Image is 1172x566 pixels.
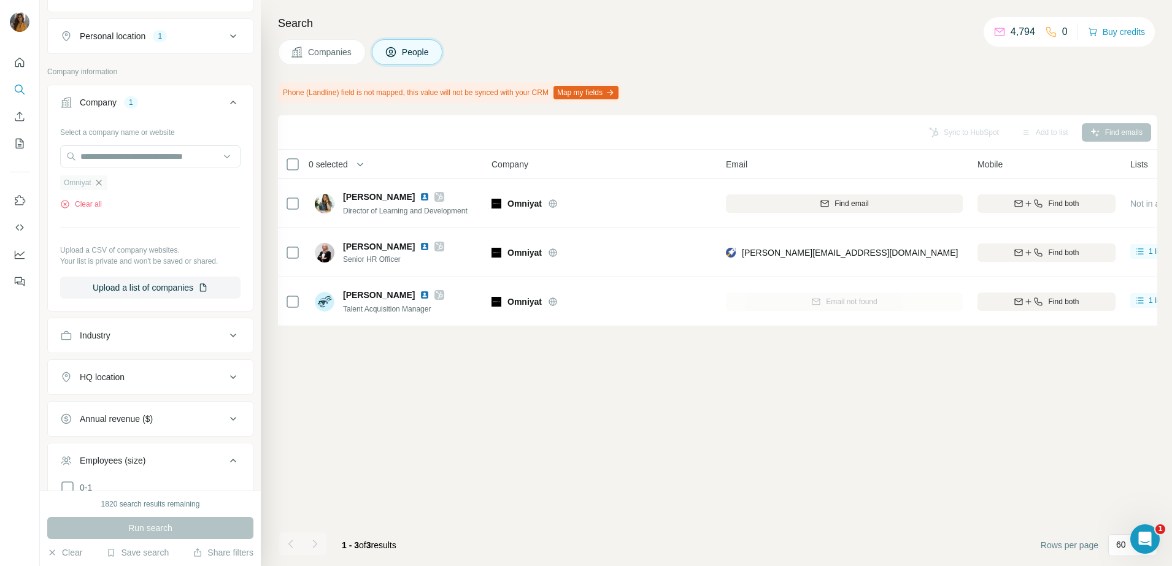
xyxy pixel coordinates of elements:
[343,240,415,253] span: [PERSON_NAME]
[315,292,334,312] img: Avatar
[80,413,153,425] div: Annual revenue ($)
[343,305,431,313] span: Talent Acquisition Manager
[1149,246,1164,257] span: 1 list
[507,247,542,259] span: Omniyat
[1149,295,1164,306] span: 1 list
[420,192,430,202] img: LinkedIn logo
[1048,198,1079,209] span: Find both
[106,546,169,559] button: Save search
[47,546,82,559] button: Clear
[278,15,1157,32] h4: Search
[60,245,241,256] p: Upload a CSV of company websites.
[124,97,138,108] div: 1
[10,12,29,32] img: Avatar
[75,481,92,494] span: 0-1
[48,446,253,480] button: Employees (size)
[402,46,430,58] span: People
[315,194,334,213] img: Avatar
[977,293,1116,311] button: Find both
[1041,539,1098,551] span: Rows per page
[10,52,29,74] button: Quick start
[492,199,501,208] img: Logo of Omniyat
[10,270,29,293] button: Feedback
[80,371,125,383] div: HQ location
[420,242,430,251] img: LinkedIn logo
[1088,23,1145,40] button: Buy credits
[10,243,29,266] button: Dashboard
[80,329,110,342] div: Industry
[10,78,29,101] button: Search
[48,404,253,434] button: Annual revenue ($)
[101,499,200,510] div: 1820 search results remaining
[492,297,501,307] img: Logo of Omniyat
[1116,538,1126,551] p: 60
[726,158,747,170] span: Email
[60,256,241,267] p: Your list is private and won't be saved or shared.
[10,132,29,155] button: My lists
[315,243,334,262] img: Avatar
[726,247,736,259] img: provider rocketreach logo
[366,540,371,550] span: 3
[80,96,117,109] div: Company
[278,82,621,103] div: Phone (Landline) field is not mapped, this value will not be synced with your CRM
[343,254,444,265] span: Senior HR Officer
[48,21,253,51] button: Personal location1
[359,540,366,550] span: of
[1130,158,1148,170] span: Lists
[80,30,145,42] div: Personal location
[193,546,253,559] button: Share filters
[507,296,542,308] span: Omniyat
[48,321,253,350] button: Industry
[308,46,353,58] span: Companies
[64,177,91,188] span: Omniyat
[977,158,1003,170] span: Mobile
[977,194,1116,213] button: Find both
[60,199,102,210] button: Clear all
[1048,296,1079,307] span: Find both
[343,289,415,301] span: [PERSON_NAME]
[507,197,542,210] span: Omniyat
[10,105,29,128] button: Enrich CSV
[742,248,958,258] span: [PERSON_NAME][EMAIL_ADDRESS][DOMAIN_NAME]
[343,191,415,203] span: [PERSON_NAME]
[342,540,396,550] span: results
[1011,25,1035,39] p: 4,794
[492,158,528,170] span: Company
[153,31,167,42] div: 1
[342,540,359,550] span: 1 - 3
[726,194,963,213] button: Find email
[420,290,430,300] img: LinkedIn logo
[60,122,241,138] div: Select a company name or website
[1062,25,1068,39] p: 0
[343,207,468,215] span: Director of Learning and Development
[309,158,348,170] span: 0 selected
[47,66,253,77] p: Company information
[1048,247,1079,258] span: Find both
[553,86,619,99] button: Map my fields
[60,277,241,299] button: Upload a list of companies
[10,189,29,212] button: Use Surfe on LinkedIn
[492,248,501,258] img: Logo of Omniyat
[48,88,253,122] button: Company1
[80,454,145,467] div: Employees (size)
[10,216,29,239] button: Use Surfe API
[48,362,253,392] button: HQ location
[1130,524,1160,554] iframe: Intercom live chat
[977,243,1116,262] button: Find both
[1155,524,1165,534] span: 1
[835,198,868,209] span: Find email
